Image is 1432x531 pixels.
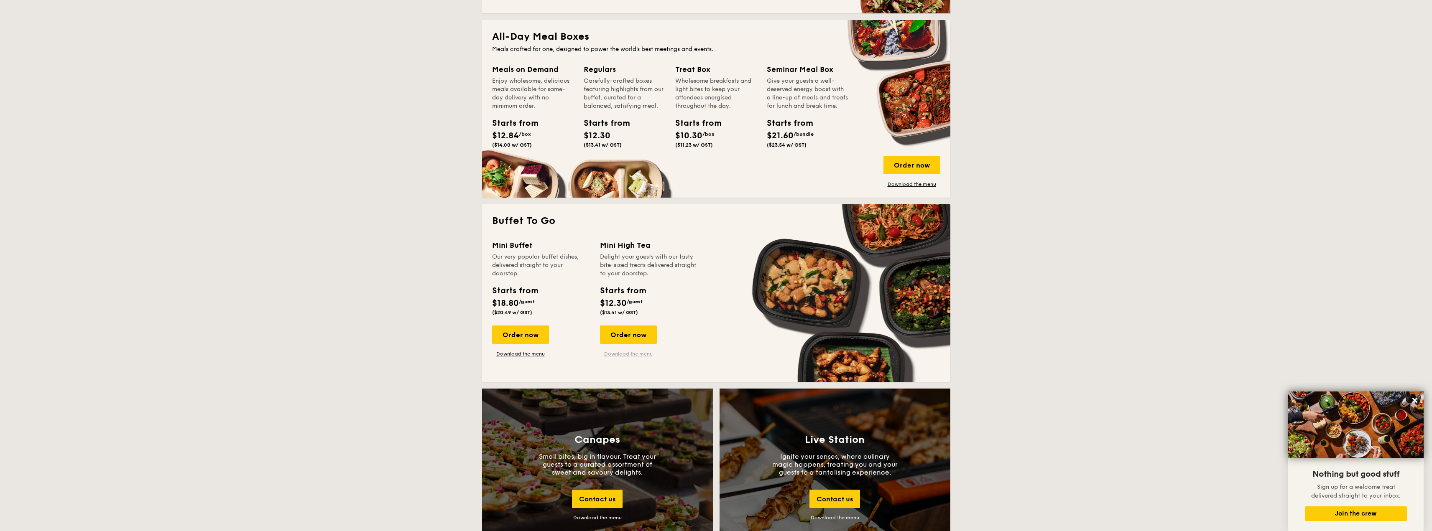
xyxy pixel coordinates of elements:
div: Meals crafted for one, designed to power the world's best meetings and events. [492,45,940,53]
span: ($13.41 w/ GST) [600,310,638,315]
div: Seminar Meal Box [767,64,848,75]
span: ($13.41 w/ GST) [584,142,622,148]
div: Our very popular buffet dishes, delivered straight to your doorstep. [492,253,590,278]
div: Wholesome breakfasts and light bites to keep your attendees energised throughout the day. [675,77,757,110]
span: ($11.23 w/ GST) [675,142,713,148]
p: Ignite your senses, where culinary magic happens, treating you and your guests to a tantalising e... [772,452,898,476]
div: Starts from [767,117,804,130]
div: Starts from [675,117,713,130]
div: Starts from [492,117,530,130]
span: $12.84 [492,131,519,141]
span: $12.30 [584,131,610,141]
div: Starts from [492,285,538,297]
div: Mini High Tea [600,239,698,251]
a: Download the menu [883,181,940,188]
div: Contact us [572,490,623,508]
span: /guest [519,299,535,305]
h3: Live Station [805,434,865,446]
div: Delight your guests with our tasty bite-sized treats delivered straight to your doorstep. [600,253,698,278]
span: /guest [627,299,643,305]
div: Download the menu [573,515,622,521]
span: ($23.54 w/ GST) [767,142,807,148]
a: Download the menu [600,351,657,357]
span: Sign up for a welcome treat delivered straight to your inbox. [1311,483,1401,499]
div: Meals on Demand [492,64,574,75]
h2: All-Day Meal Boxes [492,30,940,43]
span: /box [519,131,531,137]
a: Download the menu [492,351,549,357]
span: Nothing but good stuff [1312,469,1399,479]
span: $21.60 [767,131,794,141]
div: Order now [492,325,549,344]
div: Contact us [809,490,860,508]
span: /bundle [794,131,814,137]
span: $10.30 [675,131,702,141]
div: Order now [600,325,657,344]
div: Starts from [600,285,646,297]
div: Carefully-crafted boxes featuring highlights from our buffet, curated for a balanced, satisfying ... [584,77,665,110]
div: Regulars [584,64,665,75]
h3: Canapes [574,434,620,446]
div: Mini Buffet [492,239,590,251]
div: Give your guests a well-deserved energy boost with a line-up of meals and treats for lunch and br... [767,77,848,110]
p: Small bites, big in flavour. Treat your guests to a curated assortment of sweet and savoury delig... [535,452,660,476]
span: $18.80 [492,298,519,308]
div: Order now [883,156,940,174]
div: Treat Box [675,64,757,75]
span: $12.30 [600,298,627,308]
button: Join the crew [1305,506,1407,521]
span: ($14.00 w/ GST) [492,142,532,148]
div: Starts from [584,117,621,130]
div: Enjoy wholesome, delicious meals available for same-day delivery with no minimum order. [492,77,574,110]
a: Download the menu [811,515,859,521]
button: Close [1408,394,1422,407]
span: /box [702,131,715,137]
span: ($20.49 w/ GST) [492,310,532,315]
h2: Buffet To Go [492,214,940,228]
img: DSC07876-Edit02-Large.jpeg [1288,391,1424,458]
